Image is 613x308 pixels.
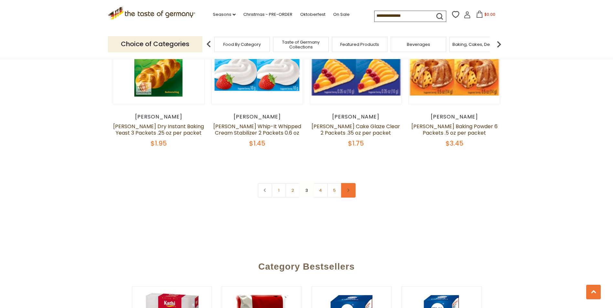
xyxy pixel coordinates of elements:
[151,139,167,148] span: $1.95
[275,40,327,49] a: Taste of Germany Collections
[82,252,531,278] div: Category Bestsellers
[408,114,501,120] div: [PERSON_NAME]
[411,123,498,137] a: [PERSON_NAME] Baking Powder 6 Packets .5 oz per packet
[348,139,364,148] span: $1.75
[249,139,265,148] span: $1.45
[407,42,430,47] a: Beverages
[327,183,342,198] a: 5
[243,11,292,18] a: Christmas - PRE-ORDER
[213,123,301,137] a: [PERSON_NAME] Whip-It Whipped Cream Stabilizer 2 Packets 0.6 oz
[113,114,205,120] div: [PERSON_NAME]
[271,183,286,198] a: 1
[285,183,300,198] a: 2
[213,11,236,18] a: Seasons
[472,11,500,20] button: $0.00
[446,139,463,148] span: $3.45
[211,114,303,120] div: [PERSON_NAME]
[312,123,400,137] a: [PERSON_NAME] Cake Glaze Clear 2 Packets .35 oz per packet
[492,38,505,51] img: next arrow
[452,42,502,47] a: Baking, Cakes, Desserts
[113,123,204,137] a: [PERSON_NAME] Dry Instant Baking Yeast 3 Packets .25 oz per packet
[484,12,495,17] span: $0.00
[340,42,379,47] a: Featured Products
[313,183,328,198] a: 4
[223,42,261,47] a: Food By Category
[333,11,350,18] a: On Sale
[108,36,202,52] p: Choice of Categories
[300,11,325,18] a: Oktoberfest
[310,114,402,120] div: [PERSON_NAME]
[202,38,215,51] img: previous arrow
